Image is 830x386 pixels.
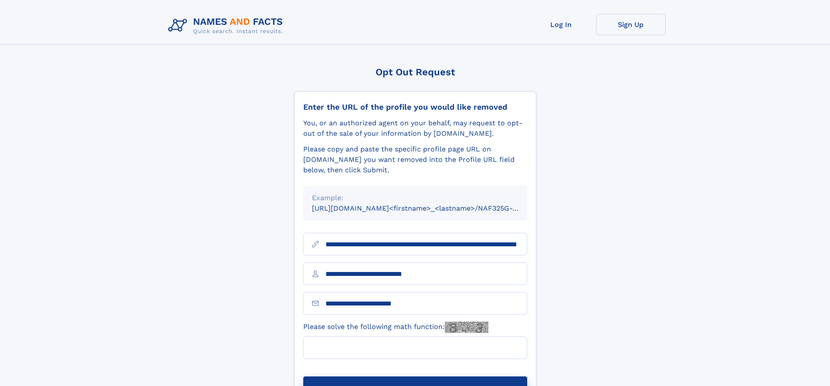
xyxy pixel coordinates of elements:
label: Please solve the following math function: [303,322,488,333]
a: Sign Up [596,14,666,35]
div: Opt Out Request [294,67,536,77]
div: Example: [312,193,518,203]
a: Log In [526,14,596,35]
div: Please copy and paste the specific profile page URL on [DOMAIN_NAME] you want removed into the Pr... [303,144,527,175]
div: You, or an authorized agent on your behalf, may request to opt-out of the sale of your informatio... [303,118,527,139]
img: Logo Names and Facts [165,14,290,37]
small: [URL][DOMAIN_NAME]<firstname>_<lastname>/NAF325G-xxxxxxxx [312,204,544,212]
div: Enter the URL of the profile you would like removed [303,102,527,112]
